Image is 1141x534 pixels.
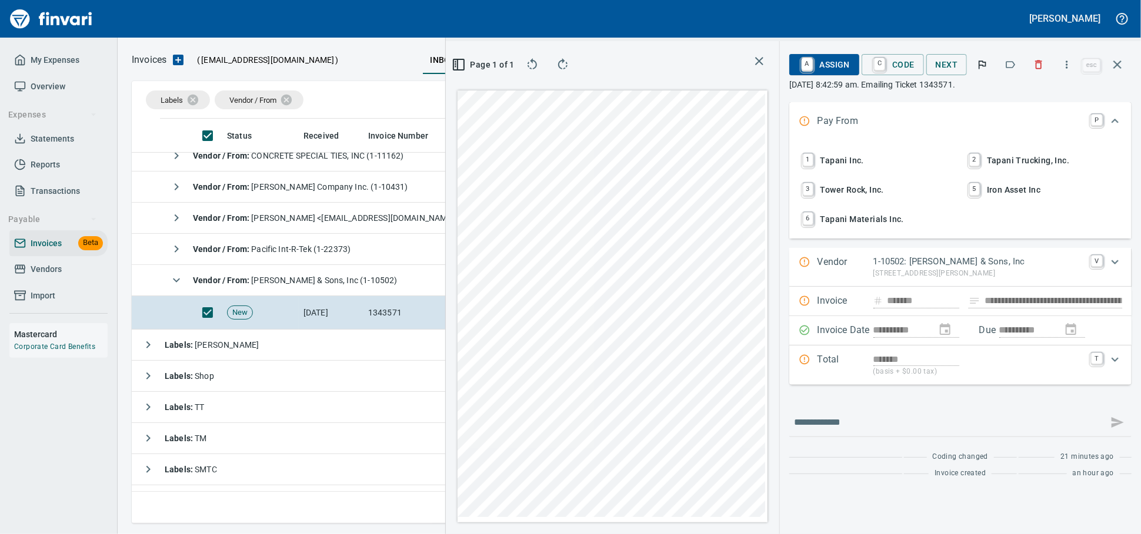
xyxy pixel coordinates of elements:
[8,212,97,227] span: Payable
[818,114,873,129] p: Pay From
[789,102,1132,141] div: Expand
[455,54,513,75] button: Page 1 of 1
[303,129,354,143] span: Received
[962,176,1126,203] button: 5Iron Asset Inc
[215,90,303,109] div: Vendor / From
[132,53,166,67] nav: breadcrumb
[1073,468,1114,479] span: an hour ago
[803,212,813,225] a: 6
[161,96,183,105] span: Labels
[969,183,980,196] a: 5
[935,468,986,479] span: Invoice created
[802,58,813,70] a: A
[165,465,195,474] strong: Labels :
[193,151,404,160] span: CONCRETE SPECIAL TIES, INC (1-11162)
[9,256,108,283] a: Vendors
[1060,451,1114,463] span: 21 minutes ago
[966,180,1121,200] span: Iron Asset Inc
[9,47,108,73] a: My Expenses
[430,53,456,68] span: inbox
[1091,352,1103,364] a: T
[229,96,276,105] span: Vendor / From
[1091,255,1103,267] a: V
[936,58,958,72] span: Next
[460,58,509,72] span: Page 1 of 1
[873,255,1084,268] p: 1-10502: [PERSON_NAME] & Sons, Inc
[146,90,210,109] div: Labels
[795,176,959,203] button: 3Tower Rock, Inc.
[9,283,108,309] a: Import
[789,54,859,75] button: AAssign
[31,53,79,68] span: My Expenses
[31,79,65,94] span: Overview
[795,206,959,233] button: 6Tapani Materials Inc.
[190,54,339,66] p: ( )
[299,296,363,330] td: [DATE]
[227,129,252,143] span: Status
[9,152,108,178] a: Reports
[193,213,251,223] strong: Vendor / From :
[31,288,55,303] span: Import
[969,153,980,166] a: 2
[1030,12,1100,25] h5: [PERSON_NAME]
[165,371,214,381] span: Shop
[800,180,955,200] span: Tower Rock, Inc.
[31,262,62,277] span: Vendors
[165,340,195,350] strong: Labels :
[165,434,207,443] span: TM
[193,213,459,223] span: [PERSON_NAME] <[EMAIL_ADDRESS][DOMAIN_NAME]>
[969,52,995,78] button: Flag
[1054,52,1080,78] button: More
[1083,59,1100,72] a: esc
[799,55,850,75] span: Assign
[165,402,195,412] strong: Labels :
[7,5,95,33] img: Finvari
[803,183,813,196] a: 3
[874,58,885,70] a: C
[368,129,428,143] span: Invoice Number
[193,244,351,254] span: Pacific Int-R-Tek (1-22373)
[4,104,102,126] button: Expenses
[227,129,267,143] span: Status
[363,296,452,330] td: 1343571
[132,53,166,67] p: Invoices
[193,276,251,285] strong: Vendor / From :
[789,248,1132,287] div: Expand
[800,150,955,170] span: Tapani Inc.
[200,54,335,66] span: [EMAIL_ADDRESS][DOMAIN_NAME]
[873,366,1084,378] p: (basis + $0.00 tax)
[933,451,989,463] span: Coding changed
[14,342,95,351] a: Corporate Card Benefits
[165,402,205,412] span: TT
[818,255,873,280] p: Vendor
[165,465,217,474] span: SMTC
[1103,408,1132,436] span: This records your message into the invoice and notifies anyone mentioned
[193,244,251,254] strong: Vendor / From :
[228,307,252,318] span: New
[4,209,102,230] button: Payable
[9,178,108,204] a: Transactions
[8,108,97,122] span: Expenses
[871,55,915,75] span: Code
[818,352,873,378] p: Total
[193,182,251,192] strong: Vendor / From :
[14,328,108,341] h6: Mastercard
[193,182,408,192] span: [PERSON_NAME] Company Inc. (1-10431)
[9,126,108,152] a: Statements
[800,209,955,229] span: Tapani Materials Inc.
[193,276,398,285] span: [PERSON_NAME] & Sons, Inc (1-10502)
[997,52,1023,78] button: Labels
[31,157,60,172] span: Reports
[31,184,80,199] span: Transactions
[789,79,1132,90] p: [DATE] 8:42:59 am. Emailing Ticket 1343571.
[1080,51,1132,79] span: Close invoice
[31,132,74,146] span: Statements
[1091,114,1103,126] a: P
[165,371,195,381] strong: Labels :
[31,236,62,251] span: Invoices
[1027,9,1103,28] button: [PERSON_NAME]
[962,147,1126,174] button: 2Tapani Trucking, Inc.
[789,345,1132,385] div: Expand
[795,147,959,174] button: 1Tapani Inc.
